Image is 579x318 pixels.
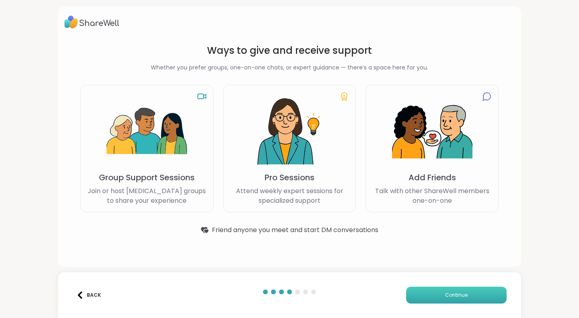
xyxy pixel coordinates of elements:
[80,44,499,57] h1: Ways to give and receive support
[445,291,468,299] span: Continue
[87,186,207,206] p: Join or host [MEDICAL_DATA] groups to share your experience
[392,92,472,172] img: Add Friends
[409,172,456,183] p: Add Friends
[80,63,499,72] h2: Whether you prefer groups, one-on-one chats, or expert guidance — there’s a space here for you.
[212,225,378,235] span: Friend anyone you meet and start DM conversations
[64,13,119,31] img: ShareWell Logo
[249,92,330,172] img: Pro Sessions
[76,291,101,299] div: Back
[72,287,105,304] button: Back
[230,186,349,206] p: Attend weekly expert sessions for specialized support
[99,172,195,183] p: Group Support Sessions
[372,186,492,206] p: Talk with other ShareWell members one-on-one
[265,172,314,183] p: Pro Sessions
[406,287,507,304] button: Continue
[107,92,187,172] img: Group Support Sessions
